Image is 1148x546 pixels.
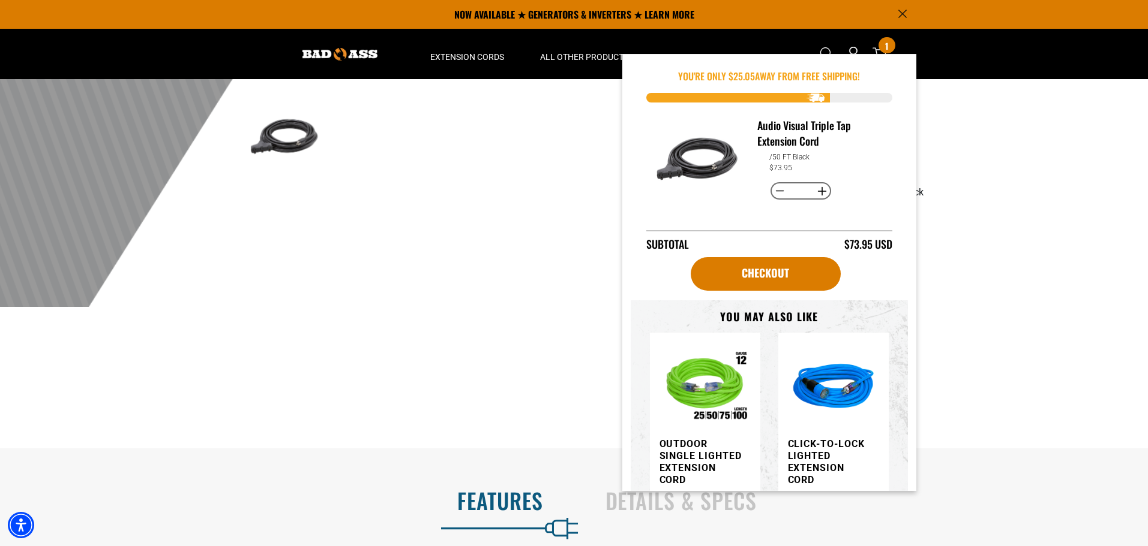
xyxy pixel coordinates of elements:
[646,29,718,79] summary: Apparel
[870,47,889,61] a: cart
[788,438,872,486] h3: Click-to-Lock Lighted Extension Cord
[844,236,892,252] div: $73.95 USD
[25,488,543,513] h2: Features
[250,102,319,171] img: black
[412,29,522,79] summary: Extension Cords
[817,44,837,64] summary: Search
[302,48,377,61] img: Bad Ass Extension Cords
[660,342,751,433] img: Outdoor Single Lighted Extension Cord
[622,54,916,491] div: Item added to your cart
[606,488,1123,513] h2: Details & Specs
[757,117,883,149] h3: Audio Visual Triple Tap Extension Cord
[885,41,888,50] span: 1
[844,29,863,79] a: Open this option
[655,117,740,201] img: black
[660,342,744,541] a: Outdoor Single Lighted Extension Cord Outdoor Single Lighted Extension Cord
[540,52,628,62] span: All Other Products
[789,181,813,201] input: Quantity for Audio Visual Triple Tap Extension Cord
[8,512,34,538] div: Accessibility Menu
[522,29,646,79] summary: All Other Products
[769,153,810,161] dd: /50 FT Black
[664,52,700,62] span: Apparel
[646,236,689,252] div: Subtotal
[769,164,792,172] dd: $73.95
[430,52,504,62] span: Extension Cords
[788,342,872,541] a: blue Click-to-Lock Lighted Extension Cord
[788,342,879,433] img: blue
[646,69,892,83] p: You're Only $ away from free shipping!
[691,257,841,291] a: cart
[733,69,755,83] span: 25.05
[650,310,889,324] h3: You may also like
[660,438,744,486] h3: Outdoor Single Lighted Extension Cord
